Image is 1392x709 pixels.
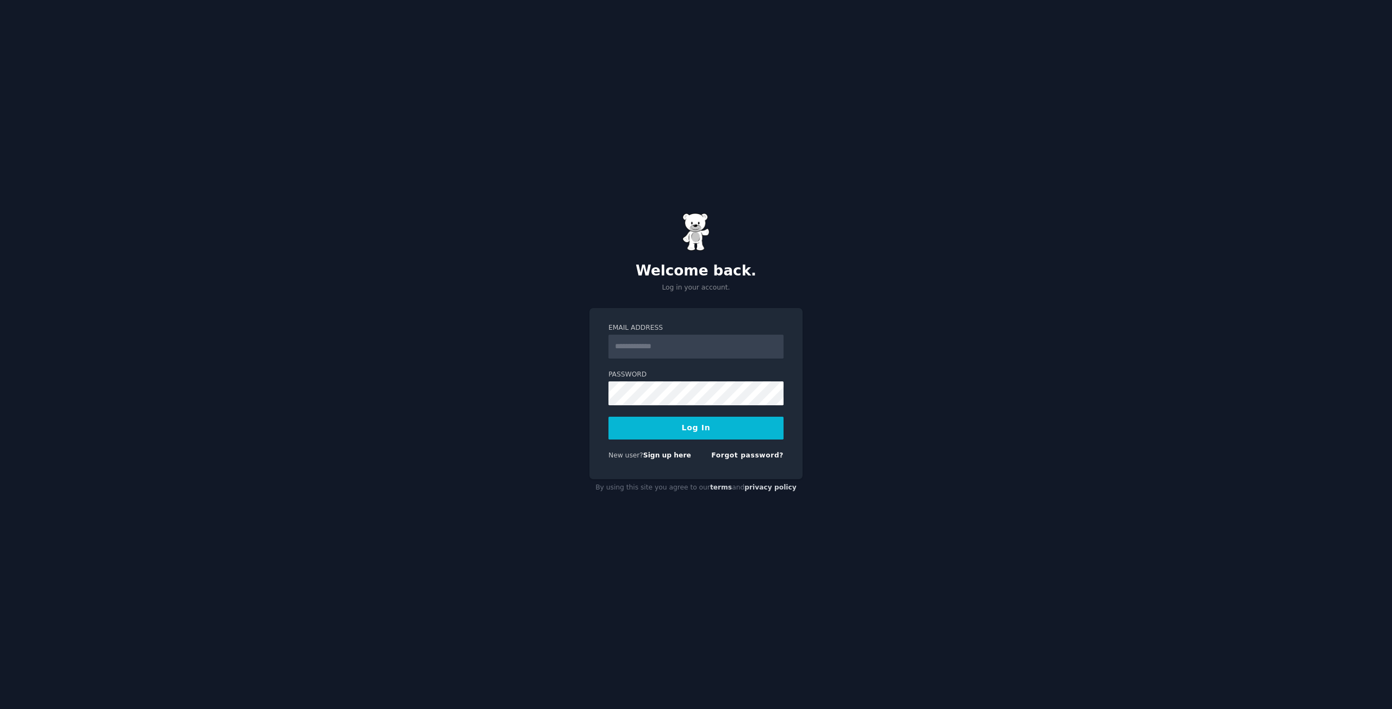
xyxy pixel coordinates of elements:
span: New user? [608,451,643,459]
div: By using this site you agree to our and [589,479,803,497]
a: terms [710,484,732,491]
a: Sign up here [643,451,691,459]
img: Gummy Bear [682,213,710,251]
label: Password [608,370,784,380]
button: Log In [608,417,784,440]
a: Forgot password? [711,451,784,459]
label: Email Address [608,323,784,333]
a: privacy policy [744,484,797,491]
p: Log in your account. [589,283,803,293]
h2: Welcome back. [589,262,803,280]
